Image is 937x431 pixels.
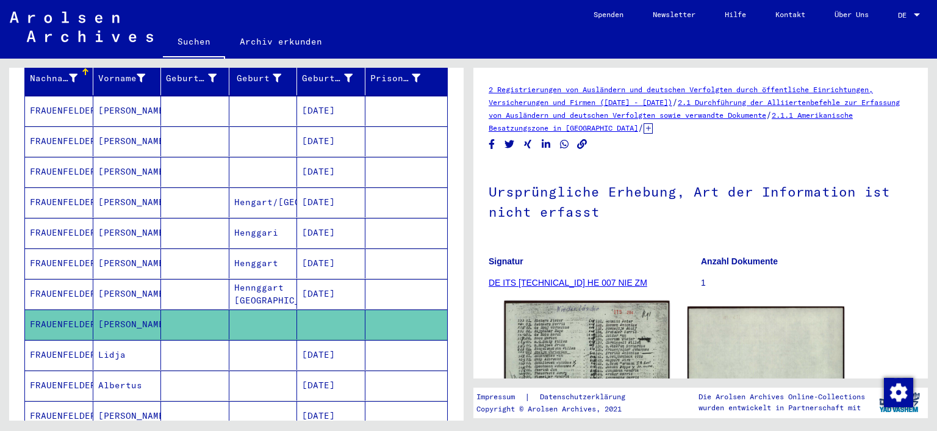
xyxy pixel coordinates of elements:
[234,72,282,85] div: Geburt‏
[93,371,162,400] mat-cell: Albertus
[30,72,77,85] div: Nachname
[489,164,913,237] h1: Ursprüngliche Erhebung, Art der Information ist nicht erfasst
[766,109,772,120] span: /
[98,68,161,88] div: Vorname
[297,187,365,217] mat-cell: [DATE]
[25,126,93,156] mat-cell: FRAUENFELDER
[30,68,93,88] div: Nachname
[25,61,93,95] mat-header-cell: Nachname
[297,218,365,248] mat-cell: [DATE]
[476,404,640,415] p: Copyright © Arolsen Archives, 2021
[297,61,365,95] mat-header-cell: Geburtsdatum
[93,310,162,339] mat-cell: [PERSON_NAME]
[163,27,225,59] a: Suchen
[476,391,640,404] div: |
[93,401,162,431] mat-cell: [PERSON_NAME]
[365,61,448,95] mat-header-cell: Prisoner #
[93,248,162,278] mat-cell: [PERSON_NAME]
[297,371,365,400] mat-cell: [DATE]
[489,256,523,266] b: Signatur
[98,72,146,85] div: Vorname
[370,72,421,85] div: Prisoner #
[93,157,162,187] mat-cell: [PERSON_NAME]
[530,391,640,404] a: Datenschutzerklärung
[522,137,534,152] button: Share on Xing
[229,61,298,95] mat-header-cell: Geburt‏
[25,248,93,278] mat-cell: FRAUENFELDER
[503,137,516,152] button: Share on Twitter
[234,68,297,88] div: Geburt‏
[93,96,162,126] mat-cell: [PERSON_NAME]?
[297,96,365,126] mat-cell: [DATE]
[489,278,647,288] a: DE ITS [TECHNICAL_ID] HE 007 NIE ZM
[25,279,93,309] mat-cell: FRAUENFELDER
[225,27,337,56] a: Archiv erkunden
[297,279,365,309] mat-cell: [DATE]
[25,310,93,339] mat-cell: FRAUENFELDER
[93,218,162,248] mat-cell: [PERSON_NAME]
[161,61,229,95] mat-header-cell: Geburtsname
[229,279,298,309] mat-cell: Hennggart [GEOGRAPHIC_DATA]
[25,96,93,126] mat-cell: FRAUENFELDER
[576,137,589,152] button: Copy link
[297,157,365,187] mat-cell: [DATE]
[540,137,553,152] button: Share on LinkedIn
[638,122,644,133] span: /
[93,187,162,217] mat-cell: [PERSON_NAME]
[10,12,153,42] img: Arolsen_neg.svg
[370,68,436,88] div: Prisoner #
[877,387,922,418] img: yv_logo.png
[489,85,873,107] a: 2 Registrierungen von Ausländern und deutschen Verfolgten durch öffentliche Einrichtungen, Versic...
[93,340,162,370] mat-cell: Lidja
[229,248,298,278] mat-cell: Henggart
[25,371,93,400] mat-cell: FRAUENFELDER
[93,61,162,95] mat-header-cell: Vorname
[93,126,162,156] mat-cell: [PERSON_NAME]
[229,187,298,217] mat-cell: Hengart/[GEOGRAPHIC_DATA]
[25,340,93,370] mat-cell: FRAUENFELDER
[558,137,571,152] button: Share on WhatsApp
[297,401,365,431] mat-cell: [DATE]
[701,277,913,289] p: 1
[302,72,353,85] div: Geburtsdatum
[166,72,217,85] div: Geburtsname
[486,137,498,152] button: Share on Facebook
[698,402,865,413] p: wurden entwickelt in Partnerschaft mit
[489,98,900,120] a: 2.1 Durchführung der Alliiertenbefehle zur Erfassung von Ausländern und deutschen Verfolgten sowi...
[93,279,162,309] mat-cell: [PERSON_NAME]
[229,218,298,248] mat-cell: Henggari
[898,11,911,20] span: DE
[25,218,93,248] mat-cell: FRAUENFELDER
[25,187,93,217] mat-cell: FRAUENFELDER
[302,68,368,88] div: Geburtsdatum
[297,248,365,278] mat-cell: [DATE]
[166,68,232,88] div: Geburtsname
[297,340,365,370] mat-cell: [DATE]
[701,256,778,266] b: Anzahl Dokumente
[698,391,865,402] p: Die Arolsen Archives Online-Collections
[476,391,525,404] a: Impressum
[25,157,93,187] mat-cell: FRAUENFELDER
[25,401,93,431] mat-cell: FRAUENFELDER
[672,96,678,107] span: /
[297,126,365,156] mat-cell: [DATE]
[884,378,913,407] img: Zustimmung ändern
